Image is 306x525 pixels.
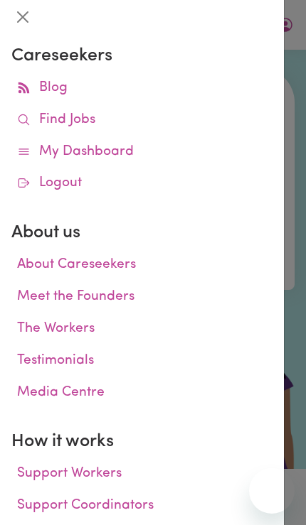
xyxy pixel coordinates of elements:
h2: About us [11,222,273,244]
h2: Careseekers [11,45,273,67]
a: Testimonials [11,345,273,377]
a: About Careseekers [11,249,273,281]
a: Support Workers [11,458,273,490]
a: Blog [11,72,273,104]
a: The Workers [11,313,273,345]
h2: How it works [11,431,273,453]
a: Media Centre [11,377,273,409]
a: Logout [11,168,273,200]
a: Support Coordinators [11,490,273,522]
a: Find Jobs [11,104,273,136]
a: Meet the Founders [11,281,273,313]
iframe: Button to launch messaging window [249,468,295,514]
a: My Dashboard [11,136,273,168]
button: Close [11,6,34,28]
